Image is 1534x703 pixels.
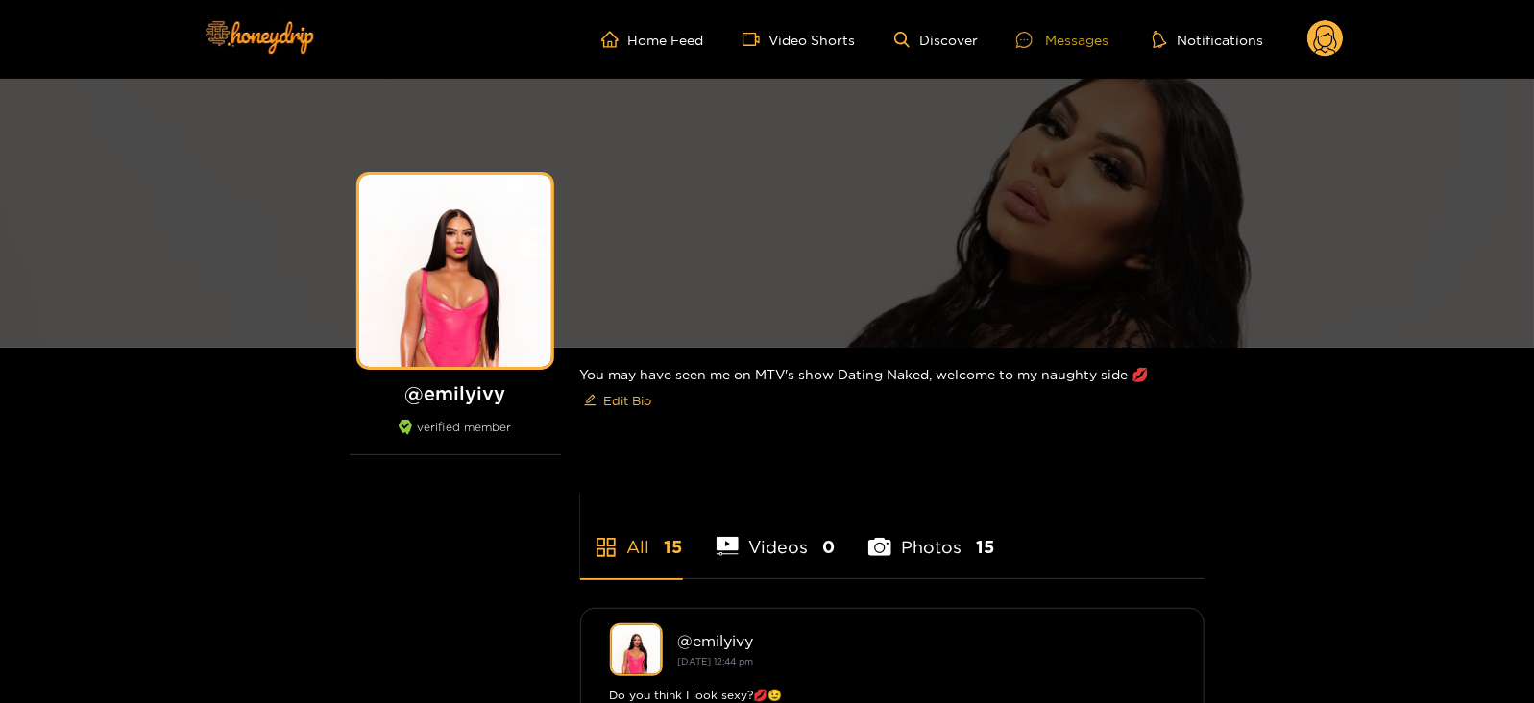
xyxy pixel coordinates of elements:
[580,348,1205,431] div: You may have seen me on MTV's show Dating Naked, welcome to my naughty side 💋
[678,656,754,667] small: [DATE] 12:44 pm
[717,492,836,578] li: Videos
[665,535,683,559] span: 15
[350,381,561,405] h1: @ emilyivy
[743,31,769,48] span: video-camera
[580,385,656,416] button: editEdit Bio
[584,394,597,408] span: edit
[580,492,683,578] li: All
[601,31,704,48] a: Home Feed
[743,31,856,48] a: Video Shorts
[604,391,652,410] span: Edit Bio
[1147,30,1269,49] button: Notifications
[350,420,561,455] div: verified member
[610,623,663,676] img: emilyivy
[678,632,1175,649] div: @ emilyivy
[822,535,835,559] span: 0
[595,536,618,559] span: appstore
[976,535,994,559] span: 15
[868,492,994,578] li: Photos
[601,31,628,48] span: home
[1016,29,1108,51] div: Messages
[894,32,978,48] a: Discover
